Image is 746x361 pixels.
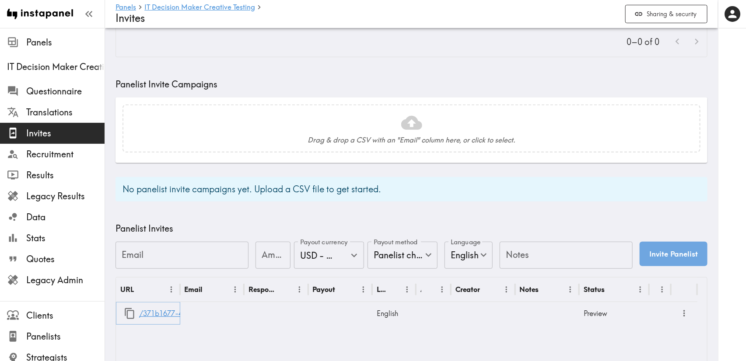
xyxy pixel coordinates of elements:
button: Sort [279,283,293,296]
span: Translations [26,106,105,118]
label: Payout method [374,238,418,247]
div: Language [377,285,386,294]
span: Data [26,211,105,223]
div: Panelist chooses [368,242,438,269]
div: Status [584,285,605,294]
div: URL [120,285,134,294]
button: Sort [606,283,619,296]
button: Menu [435,283,449,296]
button: Menu [655,283,669,296]
button: Sort [540,283,553,296]
button: Sort [203,283,217,296]
span: Quotes [26,253,105,265]
span: Results [26,169,105,181]
button: Menu [357,283,370,296]
span: Legacy Results [26,190,105,202]
button: Menu [634,283,647,296]
button: Menu [400,283,414,296]
a: /371b1677-437a-48eb-9fa6-a48a3ee39c0a [139,302,284,325]
h5: Panelist Invite Campaigns [116,78,707,90]
button: more [677,306,692,321]
h4: Invites [116,12,618,24]
div: Preview [579,302,649,325]
a: IT Decision Maker Creative Testing [144,3,255,12]
div: Email [185,285,203,294]
span: IT Decision Maker Creative Testing [7,61,105,73]
h5: Panelist Invites [116,222,707,235]
span: Questionnaire [26,85,105,97]
button: Sharing & security [625,5,707,24]
button: Sort [655,283,668,296]
div: English [372,302,416,325]
div: Notes [520,285,539,294]
p: 0–0 of 0 [627,36,659,48]
h6: Drag & drop a CSV with an "Email" column here, or click to select. [308,135,515,145]
span: Recruitment [26,148,105,160]
button: Menu [564,283,577,296]
span: Stats [26,232,105,244]
button: Sort [422,283,436,296]
label: Language [451,238,480,247]
button: Invite Panelist [640,242,707,266]
button: Menu [228,283,242,296]
div: No panelist invite campaigns yet. Upload a CSV file to get started. [123,180,381,199]
label: Payout currency [300,238,348,247]
button: Sort [336,283,350,296]
button: Sort [481,283,494,296]
button: Menu [165,283,178,296]
span: Panels [26,36,105,49]
div: Response [249,285,278,294]
button: Sort [135,283,148,296]
button: Menu [500,283,513,296]
a: Panels [116,3,136,12]
button: Sort [387,283,401,296]
div: Payout [313,285,336,294]
div: English [445,242,493,269]
span: Legacy Admin [26,274,105,286]
span: Invites [26,127,105,139]
button: Open [347,249,361,262]
span: Clients [26,309,105,322]
div: Creator [455,285,480,294]
button: Menu [293,283,306,296]
span: Panelists [26,330,105,343]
